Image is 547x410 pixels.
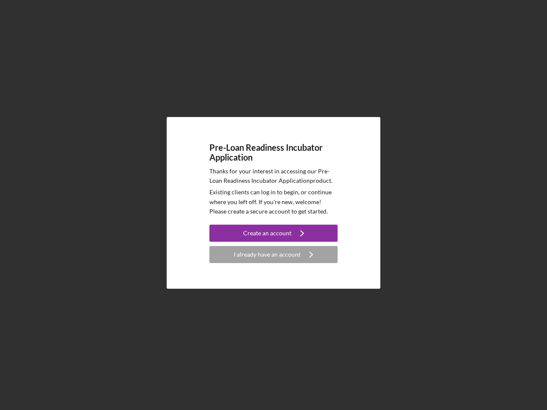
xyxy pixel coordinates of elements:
a: Create an account [209,225,338,244]
div: Create an account [243,225,291,242]
div: I already have an account [234,246,300,263]
h4: Pre-Loan Readiness Incubator Application [209,143,338,162]
button: Create an account [209,225,338,242]
button: I already have an account [209,246,338,263]
p: Thanks for your interest in accessing our Pre-Loan Readiness Incubator Application product. [209,167,338,186]
p: Existing clients can log in to begin, or continue where you left off. If you're new, welcome! Ple... [209,187,338,216]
